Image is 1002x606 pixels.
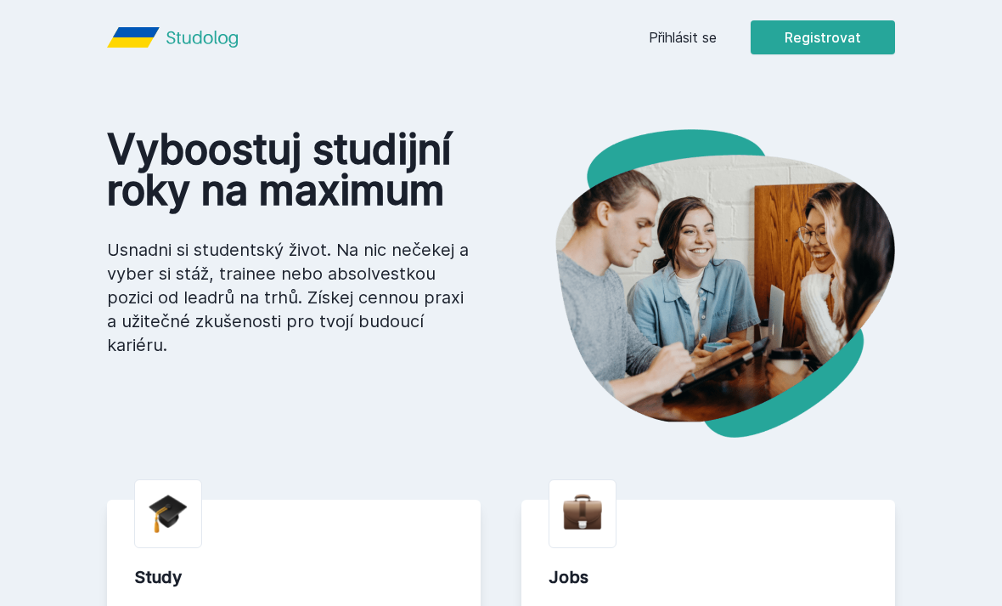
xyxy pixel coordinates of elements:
[501,129,895,438] img: hero.png
[649,27,717,48] a: Přihlásit se
[549,565,868,589] div: Jobs
[107,129,474,211] h1: Vyboostuj studijní roky na maximum
[563,490,602,534] img: briefcase.png
[751,20,895,54] button: Registrovat
[149,494,188,534] img: graduation-cap.png
[134,565,453,589] div: Study
[107,238,474,357] p: Usnadni si studentský život. Na nic nečekej a vyber si stáž, trainee nebo absolvestkou pozici od ...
